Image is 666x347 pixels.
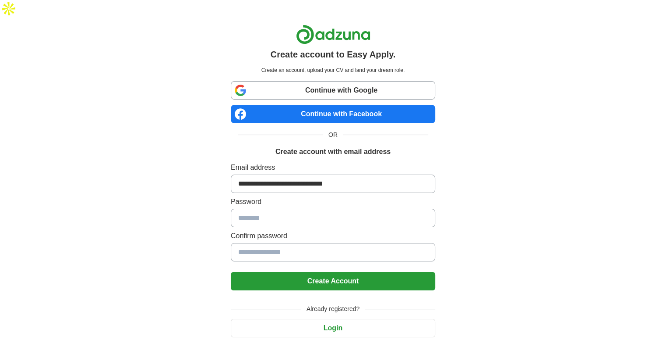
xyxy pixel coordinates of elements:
[231,324,435,332] a: Login
[301,304,365,314] span: Already registered?
[296,25,370,44] img: Adzuna logo
[231,105,435,123] a: Continue with Facebook
[323,130,343,140] span: OR
[231,162,435,173] label: Email address
[231,319,435,337] button: Login
[231,272,435,290] button: Create Account
[275,147,391,157] h1: Create account with email address
[271,48,396,61] h1: Create account to Easy Apply.
[231,197,435,207] label: Password
[231,81,435,100] a: Continue with Google
[231,231,435,241] label: Confirm password
[233,66,433,74] p: Create an account, upload your CV and land your dream role.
